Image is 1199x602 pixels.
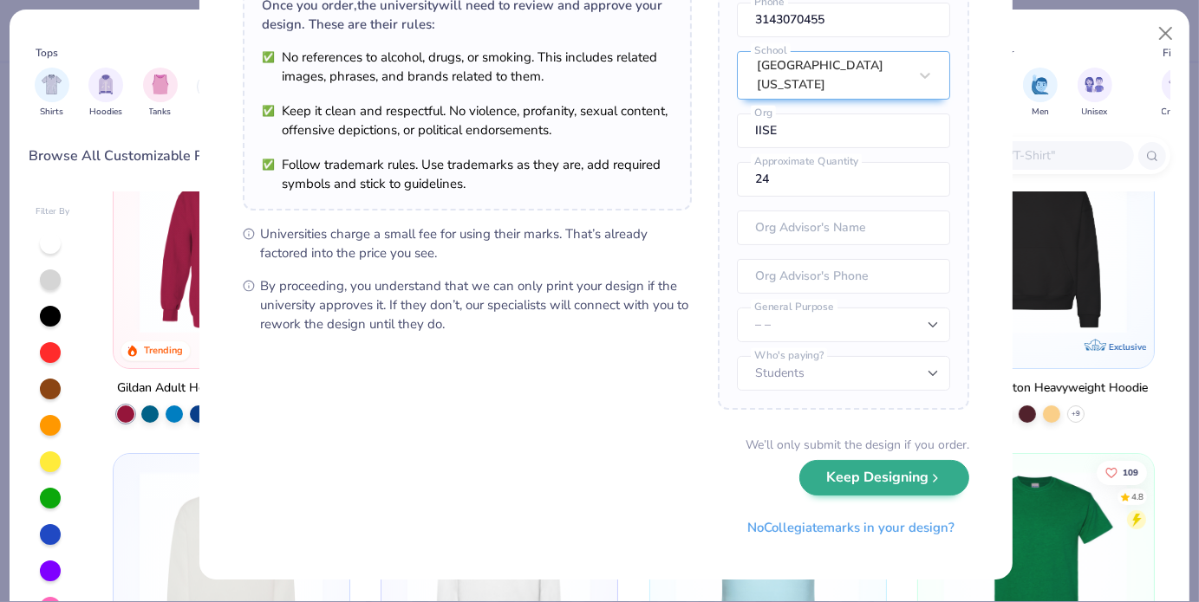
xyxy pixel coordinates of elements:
li: No references to alcohol, drugs, or smoking. This includes related images, phrases, and brands re... [262,48,673,86]
input: Org [737,113,950,148]
input: Org Advisor's Phone [737,259,950,294]
li: Follow trademark rules. Use trademarks as they are, add required symbols and stick to guidelines. [262,155,673,193]
div: We’ll only submit the design if you order. [746,436,969,454]
button: Keep Designing [799,460,969,495]
input: Approximate Quantity [737,162,950,197]
input: Phone [737,3,950,37]
input: Org Advisor's Name [737,210,950,245]
span: Universities charge a small fee for using their marks. That’s already factored into the price you... [260,224,692,262]
div: [GEOGRAPHIC_DATA][US_STATE] [757,56,908,94]
span: By proceeding, you understand that we can only print your design if the university approves it. I... [260,276,692,333]
li: Keep it clean and respectful. No violence, profanity, sexual content, offensive depictions, or po... [262,101,673,139]
button: NoCollegiatemarks in your design? [733,510,969,546]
